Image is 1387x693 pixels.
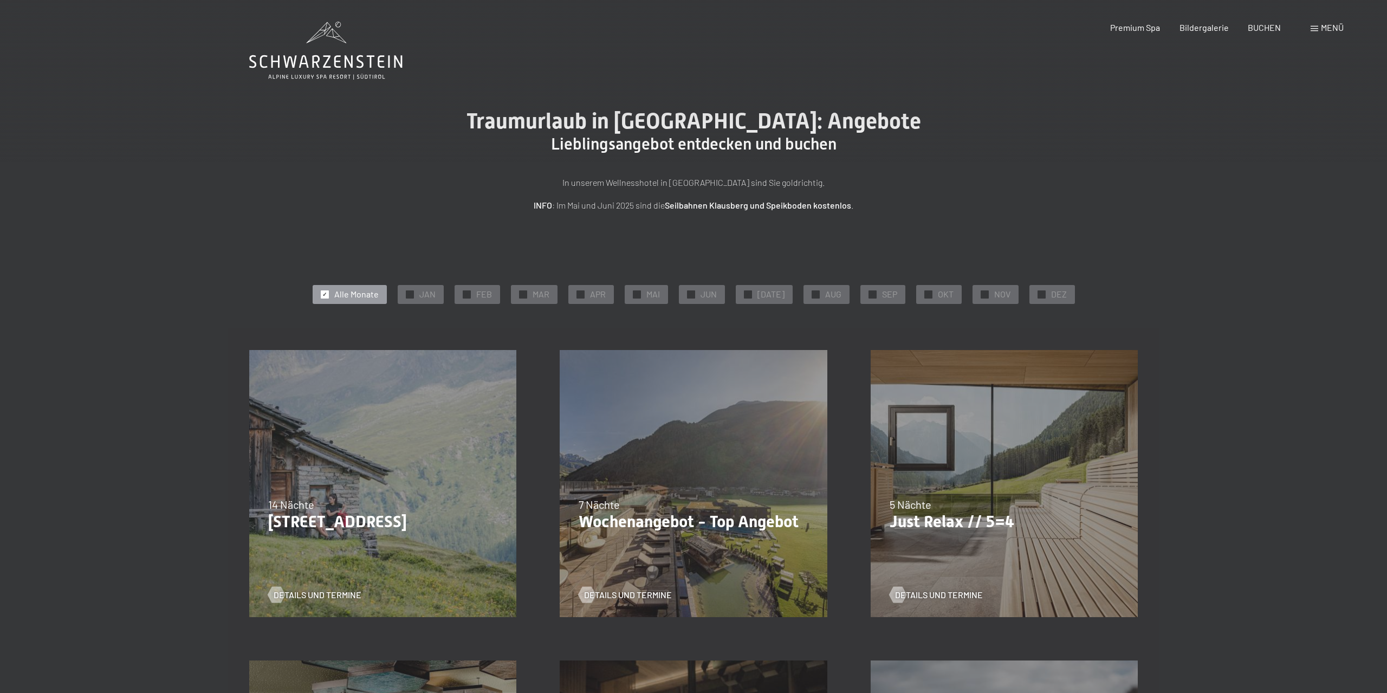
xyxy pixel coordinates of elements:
[274,589,361,601] span: Details und Termine
[926,290,930,298] span: ✓
[813,290,818,298] span: ✓
[268,512,497,532] p: [STREET_ADDRESS]
[938,288,954,300] span: OKT
[890,498,931,511] span: 5 Nächte
[423,176,964,190] p: In unserem Wellnesshotel in [GEOGRAPHIC_DATA] sind Sie goldrichtig.
[579,589,672,601] a: Details und Termine
[268,589,361,601] a: Details und Termine
[646,288,660,300] span: MAI
[1110,22,1160,33] a: Premium Spa
[534,200,552,210] strong: INFO
[1039,290,1044,298] span: ✓
[551,134,837,153] span: Lieblingsangebot entdecken und buchen
[322,290,327,298] span: ✓
[895,589,983,601] span: Details und Termine
[584,589,672,601] span: Details und Termine
[665,200,851,210] strong: Seilbahnen Klausberg und Speikboden kostenlos
[890,589,983,601] a: Details und Termine
[466,108,921,134] span: Traumurlaub in [GEOGRAPHIC_DATA]: Angebote
[757,288,785,300] span: [DATE]
[423,198,964,212] p: : Im Mai und Juni 2025 sind die .
[689,290,693,298] span: ✓
[882,288,897,300] span: SEP
[825,288,841,300] span: AUG
[701,288,717,300] span: JUN
[407,290,412,298] span: ✓
[476,288,492,300] span: FEB
[419,288,436,300] span: JAN
[578,290,582,298] span: ✓
[634,290,639,298] span: ✓
[1051,288,1067,300] span: DEZ
[464,290,469,298] span: ✓
[890,512,1119,532] p: Just Relax // 5=4
[521,290,525,298] span: ✓
[1248,22,1281,33] a: BUCHEN
[994,288,1010,300] span: NOV
[1179,22,1229,33] a: Bildergalerie
[579,512,808,532] p: Wochenangebot - Top Angebot
[870,290,874,298] span: ✓
[334,288,379,300] span: Alle Monate
[533,288,549,300] span: MAR
[579,498,620,511] span: 7 Nächte
[1321,22,1344,33] span: Menü
[982,290,987,298] span: ✓
[590,288,606,300] span: APR
[746,290,750,298] span: ✓
[268,498,314,511] span: 14 Nächte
